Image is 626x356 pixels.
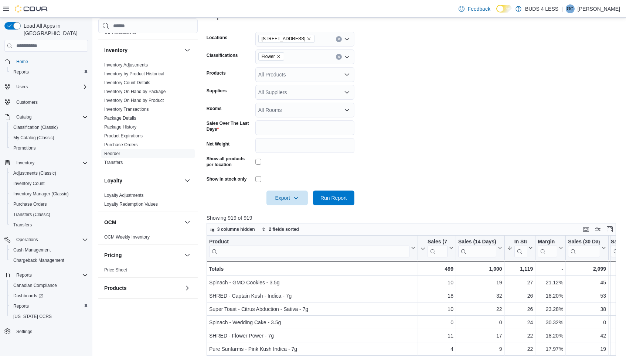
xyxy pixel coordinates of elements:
button: Customers [1,96,91,107]
div: 30.32% [538,318,563,327]
a: Transfers [10,220,35,229]
span: Customers [13,97,88,106]
button: Adjustments (Classic) [7,168,91,178]
a: Loyalty Adjustments [104,193,144,198]
button: Inventory [13,158,37,167]
div: 0 [458,318,502,327]
button: Sales (7 Days) [420,239,453,257]
button: Cash Management [7,245,91,255]
span: Operations [13,235,88,244]
button: Operations [13,235,41,244]
span: Reports [10,302,88,311]
a: Chargeback Management [10,256,67,265]
button: Reports [1,270,91,280]
div: 17 [458,331,502,340]
a: Inventory On Hand by Package [104,89,166,94]
span: Reports [10,68,88,76]
div: Super Toast - Citrus Abduction - Sativa - 7g [209,305,415,314]
span: Transfers [10,220,88,229]
button: Margin [538,239,563,257]
a: Package Details [104,116,136,121]
a: Loyalty Redemption Values [104,202,158,207]
span: Transfers (Classic) [10,210,88,219]
span: Reports [16,272,32,278]
div: SHRED - Captain Kush - Indica - 7g [209,291,415,300]
a: Cash Management [10,246,54,254]
span: Canadian Compliance [10,281,88,290]
span: Washington CCRS [10,312,88,321]
a: Reports [10,302,32,311]
h3: Inventory [104,47,127,54]
a: Price Sheet [104,267,127,273]
span: Flower [262,53,275,60]
span: Catalog [16,114,31,120]
div: Product [209,239,409,246]
label: Net Weight [207,141,229,147]
button: Keyboard shortcuts [582,225,591,234]
label: Show in stock only [207,176,247,182]
div: 1,119 [507,264,533,273]
button: Open list of options [344,54,350,60]
a: Canadian Compliance [10,281,60,290]
nav: Complex example [4,53,88,356]
button: Inventory Manager (Classic) [7,189,91,199]
span: Reports [13,69,29,75]
button: Pricing [183,251,192,260]
button: Users [13,82,31,91]
div: 24 [507,318,533,327]
span: Chargeback Management [13,257,64,263]
span: My Catalog (Classic) [13,135,54,141]
div: Margin [538,239,557,246]
div: 499 [420,264,453,273]
a: Inventory Transactions [104,107,149,112]
span: Inventory [16,160,34,166]
button: Transfers [7,220,91,230]
button: Purchase Orders [7,199,91,209]
h3: Pricing [104,251,122,259]
div: 19 [568,345,606,353]
button: Loyalty [104,177,181,184]
span: Export [271,191,303,205]
a: Transfers [104,160,123,165]
span: Feedback [467,5,490,13]
div: 27 [507,278,533,287]
a: Transfers (Classic) [10,210,53,219]
div: SHRED - Flower Power - 7g [209,331,415,340]
div: Inventory [98,61,198,170]
button: Remove 489 Yonge St, Unit 2 from selection in this group [307,37,311,41]
a: Inventory Count Details [104,80,150,85]
div: In Stock Qty [514,239,527,257]
button: Run Report [313,191,354,205]
div: 26 [507,291,533,300]
div: 22 [507,345,533,353]
div: Spinach - GMO Cookies - 3.5g [209,278,415,287]
button: 3 columns hidden [207,225,258,234]
button: Open list of options [344,36,350,42]
a: Inventory by Product Historical [104,71,164,76]
a: Reports [10,68,32,76]
span: Adjustments (Classic) [13,170,56,176]
div: Margin [538,239,557,257]
button: Open list of options [344,89,350,95]
a: Inventory On Hand by Product [104,98,164,103]
a: Purchase Orders [10,200,50,209]
div: Product [209,239,409,257]
button: Chargeback Management [7,255,91,266]
span: Cash Management [13,247,51,253]
button: Inventory [1,158,91,168]
div: 18 [420,291,453,300]
span: Inventory Manager (Classic) [10,189,88,198]
a: Classification (Classic) [10,123,61,132]
span: Classification (Classic) [13,124,58,130]
div: 0 [568,318,606,327]
span: Customers [16,99,38,105]
div: Spinach - Wedding Cake - 3.5g [209,318,415,327]
span: Settings [13,327,88,336]
h3: Loyalty [104,177,122,184]
a: Home [13,57,31,66]
span: Settings [16,329,32,335]
span: Home [16,59,28,65]
button: Pricing [104,251,181,259]
span: [US_STATE] CCRS [13,314,52,319]
a: Adjustments (Classic) [10,169,59,178]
